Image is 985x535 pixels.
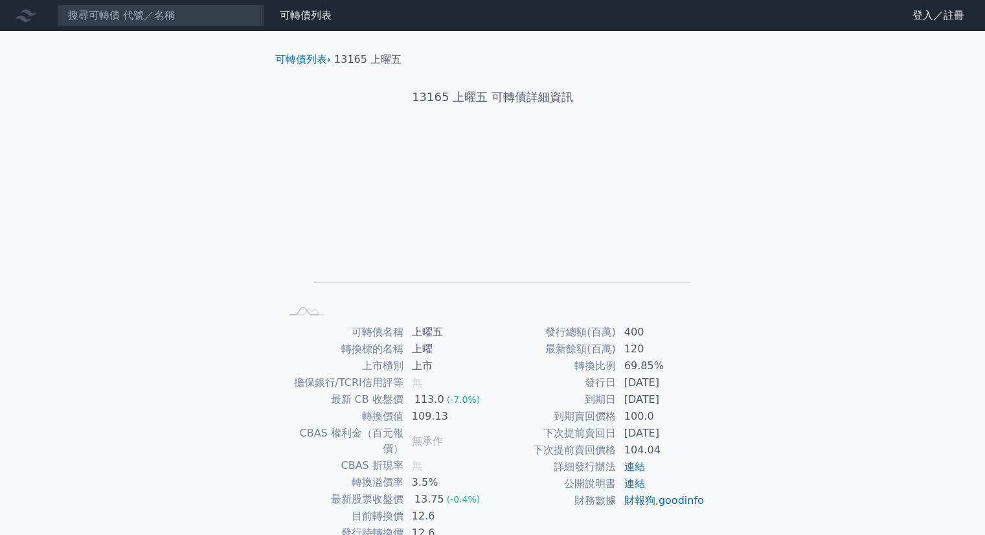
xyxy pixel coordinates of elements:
td: 轉換溢價率 [280,474,404,491]
td: 104.04 [617,442,705,459]
td: 下次提前賣回價格 [493,442,617,459]
td: 下次提前賣回日 [493,425,617,442]
td: [DATE] [617,374,705,391]
a: 財報狗 [624,494,655,507]
td: 詳細發行辦法 [493,459,617,475]
td: 轉換比例 [493,358,617,374]
input: 搜尋可轉債 代號／名稱 [57,5,264,27]
a: 連結 [624,477,645,490]
td: 最新股票收盤價 [280,491,404,508]
a: goodinfo [659,494,704,507]
span: 無 [412,459,422,472]
td: 最新餘額(百萬) [493,341,617,358]
td: 公開說明書 [493,475,617,492]
td: 上曜 [404,341,493,358]
td: 可轉債名稱 [280,324,404,341]
td: 到期日 [493,391,617,408]
td: 100.0 [617,408,705,425]
td: 發行總額(百萬) [493,324,617,341]
a: 可轉債列表 [275,53,327,65]
td: 3.5% [404,474,493,491]
td: [DATE] [617,425,705,442]
span: (-0.4%) [447,494,481,505]
td: 財務數據 [493,492,617,509]
td: 目前轉換價 [280,508,404,525]
td: 轉換標的名稱 [280,341,404,358]
div: 113.0 [412,392,447,407]
g: Chart [302,147,690,302]
span: 無承作 [412,435,443,447]
li: 13165 上曜五 [334,52,402,67]
td: 120 [617,341,705,358]
td: CBAS 折現率 [280,457,404,474]
td: 擔保銀行/TCRI信用評等 [280,374,404,391]
span: 無 [412,376,422,389]
td: [DATE] [617,391,705,408]
td: 最新 CB 收盤價 [280,391,404,408]
td: , [617,492,705,509]
a: 可轉債列表 [280,9,332,21]
td: 109.13 [404,408,493,425]
td: 轉換價值 [280,408,404,425]
td: 400 [617,324,705,341]
td: 上市櫃別 [280,358,404,374]
td: 69.85% [617,358,705,374]
td: 12.6 [404,508,493,525]
h1: 13165 上曜五 可轉債詳細資訊 [265,88,721,106]
td: 到期賣回價格 [493,408,617,425]
div: 13.75 [412,492,447,507]
a: 連結 [624,461,645,473]
li: › [275,52,331,67]
a: 登入／註冊 [902,5,975,26]
td: 上市 [404,358,493,374]
td: 上曜五 [404,324,493,341]
td: CBAS 權利金（百元報價） [280,425,404,457]
td: 發行日 [493,374,617,391]
span: (-7.0%) [447,394,481,405]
